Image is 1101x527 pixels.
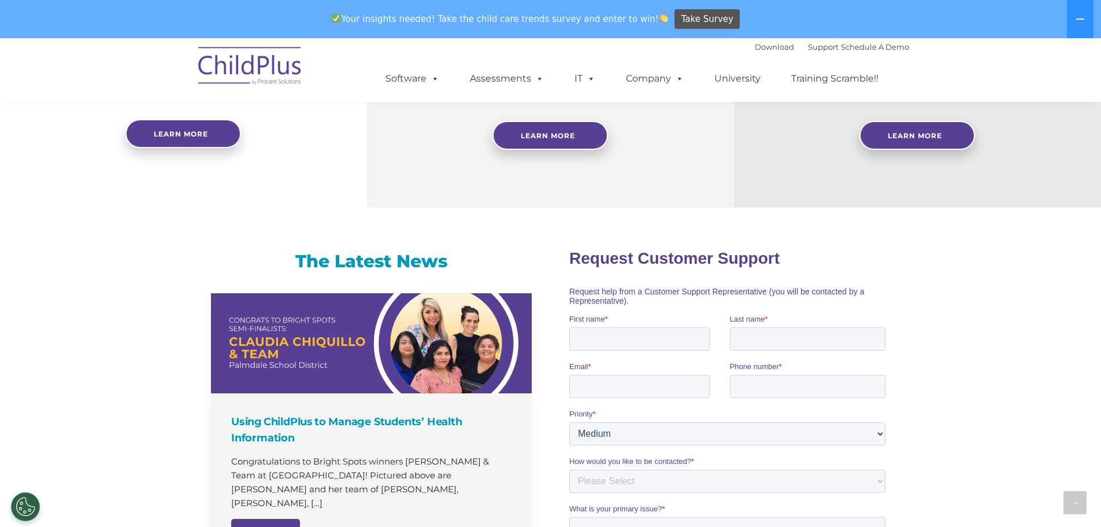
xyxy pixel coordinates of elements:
[659,14,668,23] img: 👏
[681,9,733,30] span: Take Survey
[192,39,308,97] img: ChildPlus by Procare Solutions
[674,9,740,30] a: Take Survey
[888,131,942,140] span: Learn More
[521,131,575,140] span: Learn More
[841,42,909,51] a: Schedule A Demo
[231,414,514,446] h4: Using ChildPlus to Manage Students’ Health Information
[458,67,555,90] a: Assessments
[563,67,607,90] a: IT
[808,42,839,51] a: Support
[332,14,340,23] img: ✅
[755,42,909,51] font: |
[859,121,975,150] a: Learn More
[703,67,772,90] a: University
[614,67,695,90] a: Company
[780,67,890,90] a: Training Scramble!!
[211,250,532,273] h3: The Latest News
[374,67,451,90] a: Software
[231,455,514,510] p: Congratulations to Bright Spots winners [PERSON_NAME] & Team at [GEOGRAPHIC_DATA]​! Pictured abov...
[755,42,794,51] a: Download
[11,492,40,521] button: Cookies Settings
[327,8,673,30] span: Your insights needed! Take the child care trends survey and enter to win!
[492,121,608,150] a: Learn More
[154,130,208,138] span: Learn more
[125,119,241,148] a: Learn more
